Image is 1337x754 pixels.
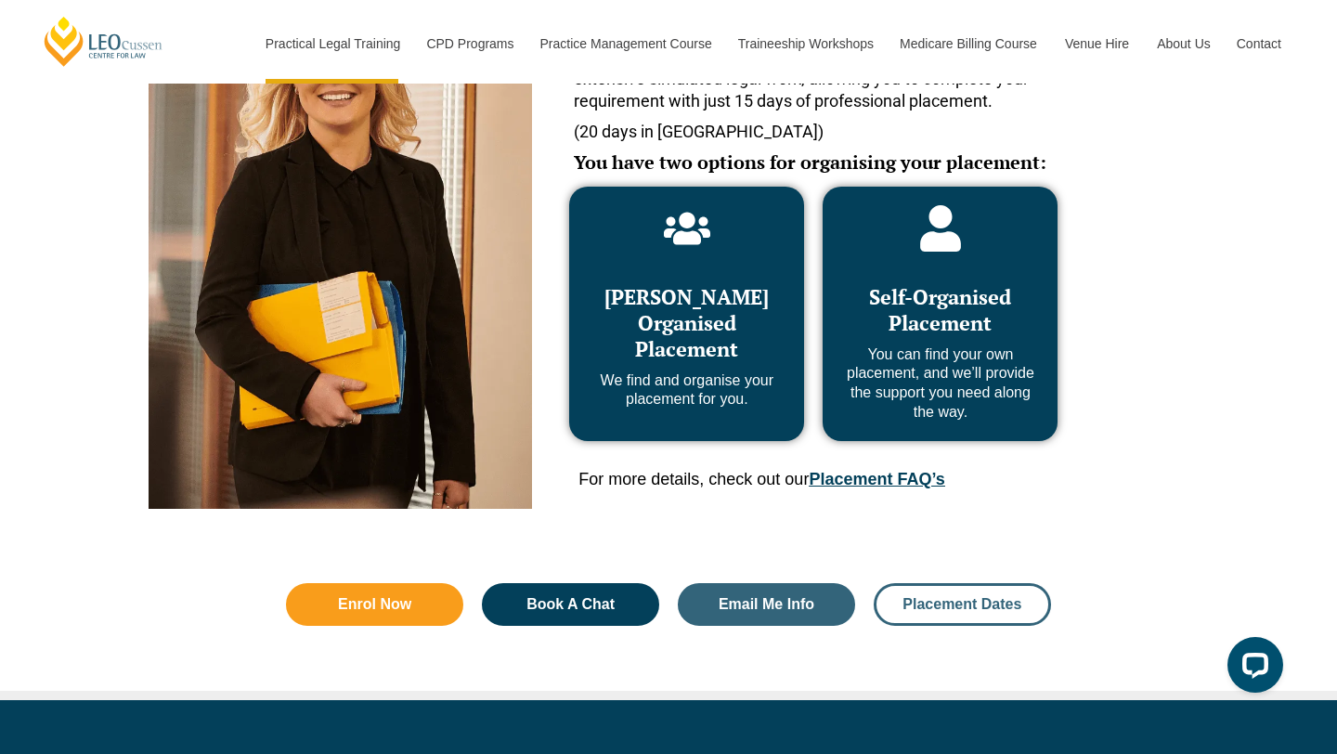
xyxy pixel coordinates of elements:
a: Medicare Billing Course [886,4,1051,84]
span: For more details, check out our [578,470,945,488]
span: at [PERSON_NAME] is thorough and includes extensive simulated legal work, allowing you to complet... [574,47,1031,110]
a: Enrol Now [286,583,463,626]
span: (20 days in [GEOGRAPHIC_DATA]) [574,122,824,141]
span: Book A Chat [526,597,615,612]
span: You have two options for organising your placement: [574,149,1046,175]
span: Placement Dates [902,597,1021,612]
a: Practice Management Course [526,4,724,84]
a: Venue Hire [1051,4,1143,84]
a: Placement FAQ’s [809,470,944,488]
a: Book A Chat [482,583,659,626]
a: Contact [1223,4,1295,84]
span: Email Me Info [719,597,814,612]
a: Placement Dates [874,583,1051,626]
a: Traineeship Workshops [724,4,886,84]
p: We find and organise your placement for you. [588,371,785,410]
iframe: LiveChat chat widget [1213,630,1291,708]
a: Email Me Info [678,583,855,626]
a: About Us [1143,4,1223,84]
a: [PERSON_NAME] Centre for Law [42,15,165,68]
span: [PERSON_NAME] Organised Placement [604,283,769,362]
a: CPD Programs [412,4,526,84]
span: Self-Organised Placement [869,283,1011,336]
a: Practical Legal Training [252,4,413,84]
span: Enrol Now [338,597,411,612]
p: You can find your own placement, and we’ll provide the support you need along the way. [841,345,1039,422]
